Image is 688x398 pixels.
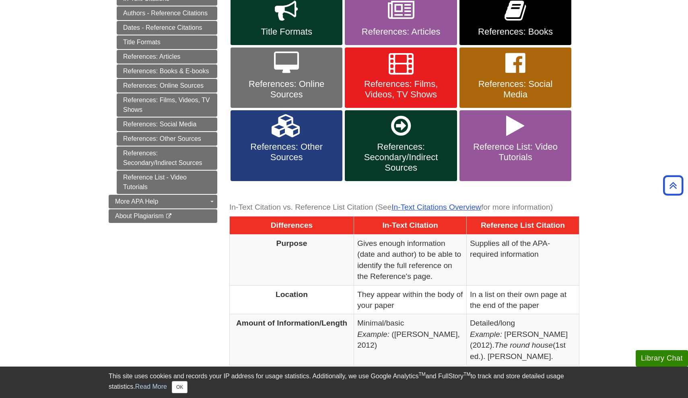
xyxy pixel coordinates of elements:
span: Reference List Citation [481,221,565,229]
i: The round house [494,341,553,349]
a: References: Online Sources [231,47,342,108]
a: Back to Top [660,180,686,191]
span: References: Other Sources [237,142,336,163]
a: Read More [135,383,167,390]
span: References: Films, Videos, TV Shows [351,79,451,100]
td: They appear within the body of your paper [354,285,467,314]
div: This site uses cookies and records your IP address for usage statistics. Additionally, we use Goo... [109,371,579,393]
i: This link opens in a new window [165,214,172,219]
a: References: Secondary/Indirect Sources [345,110,457,181]
a: References: Films, Videos, TV Shows [117,93,217,117]
a: About Plagiarism [109,209,217,223]
a: Reference List - Video Tutorials [117,171,217,194]
a: Dates - Reference Citations [117,21,217,35]
em: Example: [357,330,389,338]
td: Minimal/basic ([PERSON_NAME], 2012) [354,314,467,365]
td: In a list on their own page at the end of the paper [467,285,579,314]
button: Close [172,381,187,393]
sup: TM [418,371,425,377]
span: References: Online Sources [237,79,336,100]
a: In-Text Citations Overview [391,203,481,211]
a: References: Other Sources [117,132,217,146]
a: Reference List: Video Tutorials [459,110,571,181]
a: References: Articles [117,50,217,64]
span: More APA Help [115,198,158,205]
span: References: Books [466,27,565,37]
a: References: Secondary/Indirect Sources [117,146,217,170]
a: References: Social Media [459,47,571,108]
a: References: Social Media [117,118,217,131]
td: Gives enough information (date and author) to be able to identify the full reference on the Refer... [354,234,467,285]
button: Library Chat [636,350,688,367]
caption: In-Text Citation vs. Reference List Citation (See for more information) [229,198,579,217]
a: References: Books & E-books [117,64,217,78]
span: About Plagiarism [115,212,164,219]
span: In-Text Citation [382,221,438,229]
span: Title Formats [237,27,336,37]
td: Supplies all of the APA-required information [467,234,579,285]
a: References: Films, Videos, TV Shows [345,47,457,108]
sup: TM [463,371,470,377]
p: Amount of Information/Length [233,318,350,328]
th: Location [230,285,354,314]
span: References: Secondary/Indirect Sources [351,142,451,173]
em: Example: [470,330,502,338]
span: Differences [271,221,313,229]
span: References: Articles [351,27,451,37]
a: Authors - Reference Citations [117,6,217,20]
p: Purpose [233,238,350,249]
a: More APA Help [109,195,217,208]
span: References: Social Media [466,79,565,100]
td: Detailed/long [PERSON_NAME] (2012). (1st ed.). [PERSON_NAME]. [467,314,579,365]
a: References: Online Sources [117,79,217,93]
a: Title Formats [117,35,217,49]
span: Reference List: Video Tutorials [466,142,565,163]
a: References: Other Sources [231,110,342,181]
